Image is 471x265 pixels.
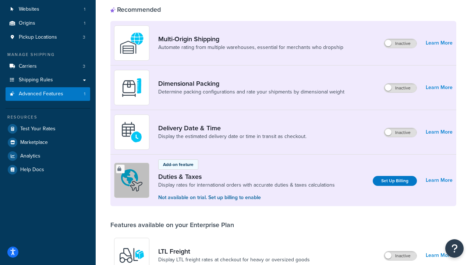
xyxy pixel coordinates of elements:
div: Resources [6,114,90,120]
div: Recommended [110,6,161,14]
a: Learn More [426,38,453,48]
span: 1 [84,20,85,26]
li: Pickup Locations [6,31,90,44]
span: 3 [83,34,85,40]
a: Advanced Features1 [6,87,90,101]
li: Origins [6,17,90,30]
div: Features available on your Enterprise Plan [110,221,234,229]
p: Add-on feature [163,161,194,168]
span: Websites [19,6,39,13]
a: Websites1 [6,3,90,16]
a: Display rates for international orders with accurate duties & taxes calculations [158,181,335,189]
span: Carriers [19,63,37,70]
a: Determine packing configurations and rate your shipments by dimensional weight [158,88,344,96]
a: Carriers3 [6,60,90,73]
span: Pickup Locations [19,34,57,40]
a: Shipping Rules [6,73,90,87]
a: Dimensional Packing [158,79,344,88]
span: 1 [84,6,85,13]
a: Test Your Rates [6,122,90,135]
li: Carriers [6,60,90,73]
p: Not available on trial. Set up billing to enable [158,194,335,202]
a: Pickup Locations3 [6,31,90,44]
a: Delivery Date & Time [158,124,307,132]
a: Set Up Billing [373,176,417,186]
a: Learn More [426,250,453,261]
img: WatD5o0RtDAAAAAElFTkSuQmCC [119,30,145,56]
span: 3 [83,63,85,70]
label: Inactive [384,84,417,92]
span: Marketplace [20,139,48,146]
span: Origins [19,20,35,26]
span: Shipping Rules [19,77,53,83]
a: Display the estimated delivery date or time in transit as checkout. [158,133,307,140]
div: Manage Shipping [6,52,90,58]
label: Inactive [384,128,417,137]
a: Help Docs [6,163,90,176]
a: Learn More [426,175,453,185]
li: Advanced Features [6,87,90,101]
a: LTL Freight [158,247,310,255]
a: Analytics [6,149,90,163]
a: Marketplace [6,136,90,149]
li: Websites [6,3,90,16]
span: 1 [84,91,85,97]
a: Duties & Taxes [158,173,335,181]
button: Open Resource Center [445,239,464,258]
label: Inactive [384,39,417,48]
a: Multi-Origin Shipping [158,35,343,43]
span: Help Docs [20,167,44,173]
a: Automate rating from multiple warehouses, essential for merchants who dropship [158,44,343,51]
span: Test Your Rates [20,126,56,132]
img: DTVBYsAAAAAASUVORK5CYII= [119,75,145,100]
a: Display LTL freight rates at checkout for heavy or oversized goods [158,256,310,264]
img: gfkeb5ejjkALwAAAABJRU5ErkJggg== [119,119,145,145]
span: Advanced Features [19,91,63,97]
label: Inactive [384,251,417,260]
a: Origins1 [6,17,90,30]
a: Learn More [426,82,453,93]
a: Learn More [426,127,453,137]
span: Analytics [20,153,40,159]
